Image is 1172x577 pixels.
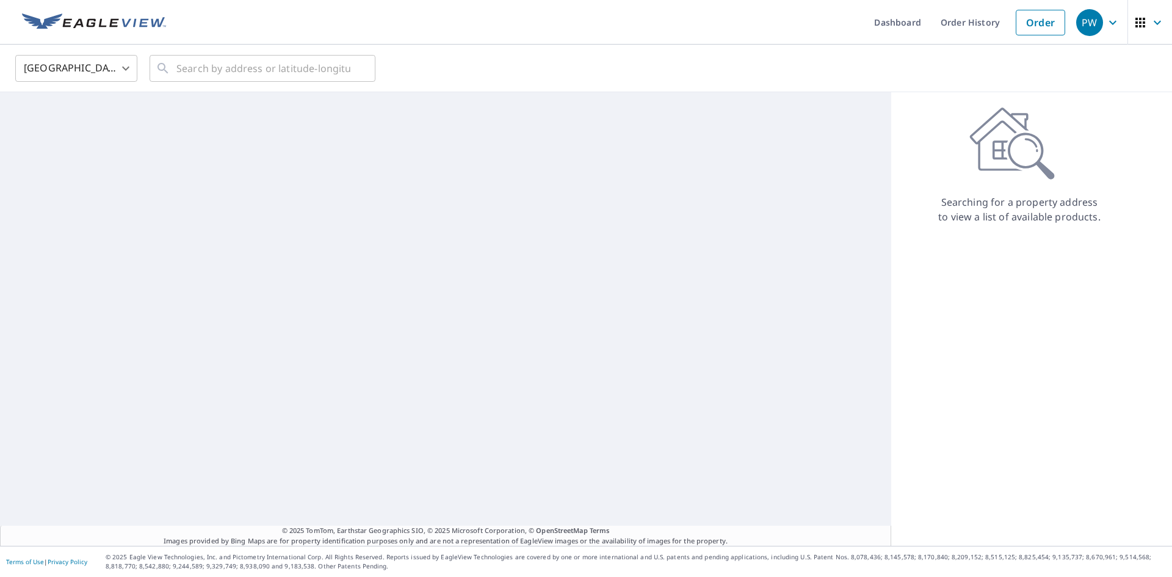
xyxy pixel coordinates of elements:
[48,557,87,566] a: Privacy Policy
[536,526,587,535] a: OpenStreetMap
[590,526,610,535] a: Terms
[938,195,1101,224] p: Searching for a property address to view a list of available products.
[15,51,137,85] div: [GEOGRAPHIC_DATA]
[22,13,166,32] img: EV Logo
[282,526,610,536] span: © 2025 TomTom, Earthstar Geographics SIO, © 2025 Microsoft Corporation, ©
[176,51,350,85] input: Search by address or latitude-longitude
[1076,9,1103,36] div: PW
[106,553,1166,571] p: © 2025 Eagle View Technologies, Inc. and Pictometry International Corp. All Rights Reserved. Repo...
[1016,10,1065,35] a: Order
[6,558,87,565] p: |
[6,557,44,566] a: Terms of Use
